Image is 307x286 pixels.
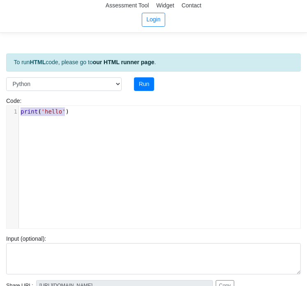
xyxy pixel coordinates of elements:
[21,108,38,115] span: print
[134,77,154,91] button: Run
[142,13,165,27] a: Login
[7,107,18,116] div: 1
[42,108,66,115] span: 'hello'
[30,59,46,65] strong: HTML
[21,108,69,115] span: ( )
[93,59,155,65] a: our HTML runner page
[6,53,301,72] div: To run code, please go to .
